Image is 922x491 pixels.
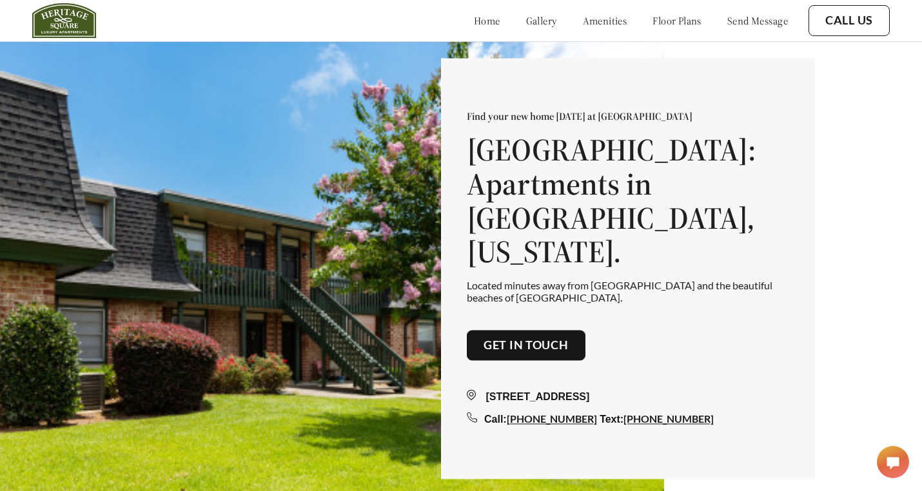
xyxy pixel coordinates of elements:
[467,280,789,304] p: Located minutes away from [GEOGRAPHIC_DATA] and the beautiful beaches of [GEOGRAPHIC_DATA].
[474,14,500,27] a: home
[467,330,585,361] button: Get in touch
[467,390,789,405] div: [STREET_ADDRESS]
[526,14,557,27] a: gallery
[484,414,507,425] span: Call:
[600,414,623,425] span: Text:
[652,14,701,27] a: floor plans
[623,413,714,425] a: [PHONE_NUMBER]
[467,133,789,269] h1: [GEOGRAPHIC_DATA]: Apartments in [GEOGRAPHIC_DATA], [US_STATE].
[583,14,627,27] a: amenities
[825,14,873,28] a: Call Us
[467,110,789,122] p: Find your new home [DATE] at [GEOGRAPHIC_DATA]
[727,14,788,27] a: send message
[507,413,597,425] a: [PHONE_NUMBER]
[809,5,890,36] button: Call Us
[484,338,569,352] a: Get in touch
[32,3,96,38] img: heritage_square_logo.jpg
